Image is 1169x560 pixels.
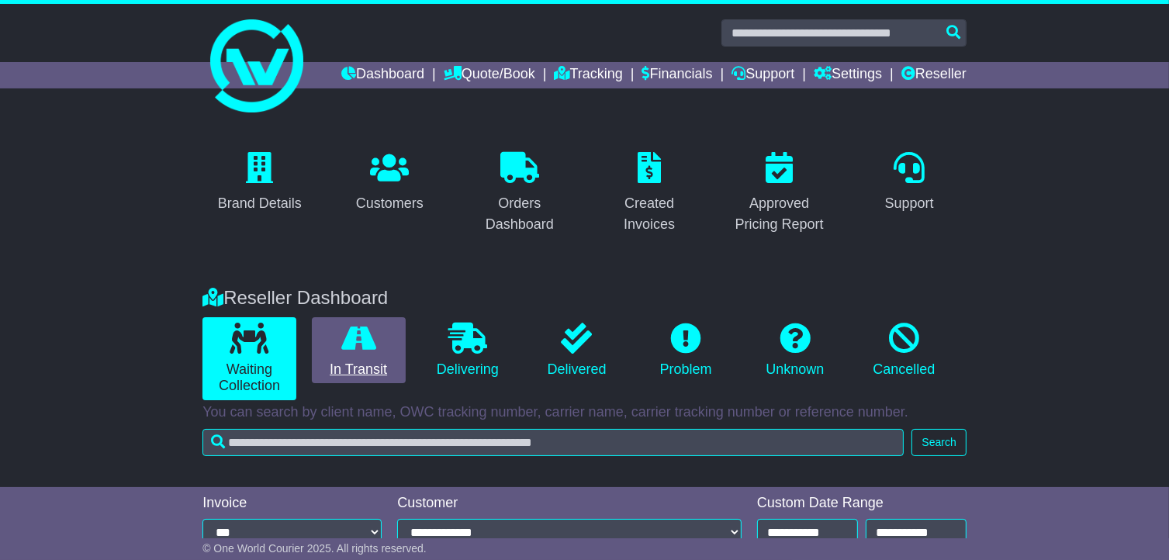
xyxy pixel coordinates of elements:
div: Reseller Dashboard [195,287,974,309]
a: Brand Details [208,147,312,220]
a: Tracking [554,62,622,88]
a: Unknown [749,317,842,384]
div: Orders Dashboard [472,193,566,235]
div: Custom Date Range [757,495,967,512]
a: Support [875,147,944,220]
a: Delivered [530,317,624,384]
a: Settings [814,62,882,88]
a: Customers [346,147,434,220]
div: Customer [397,495,742,512]
a: Quote/Book [444,62,535,88]
div: Brand Details [218,193,302,214]
div: Support [885,193,934,214]
div: Created Invoices [602,193,696,235]
a: Problem [639,317,733,384]
a: Approved Pricing Report [722,147,836,240]
a: Financials [642,62,713,88]
a: Created Invoices [592,147,706,240]
a: Cancelled [857,317,951,384]
p: You can search by client name, OWC tracking number, carrier name, carrier tracking number or refe... [202,404,967,421]
a: Reseller [901,62,967,88]
div: Customers [356,193,424,214]
a: Waiting Collection [202,317,296,400]
a: In Transit [312,317,406,384]
a: Support [731,62,794,88]
a: Delivering [421,317,515,384]
div: Approved Pricing Report [732,193,826,235]
a: Orders Dashboard [462,147,576,240]
button: Search [911,429,966,456]
a: Dashboard [341,62,424,88]
span: © One World Courier 2025. All rights reserved. [202,542,427,555]
div: Invoice [202,495,382,512]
